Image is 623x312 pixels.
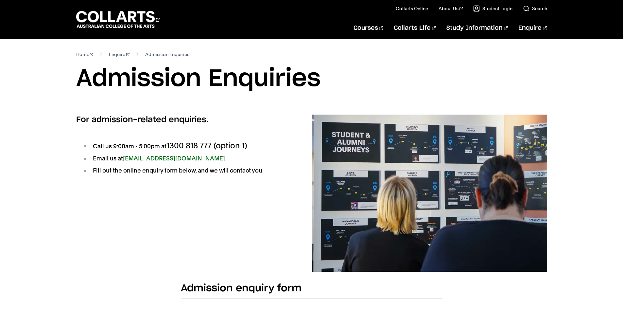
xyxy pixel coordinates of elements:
[145,50,189,59] span: Admission Enquiries
[446,17,508,39] a: Study Information
[83,141,291,151] li: Call us 9:00am - 5:00pm at
[394,17,436,39] a: Collarts Life
[439,5,463,12] a: About Us
[354,17,383,39] a: Courses
[523,5,547,12] a: Search
[166,141,247,150] span: 1300 818 777 (option 1)
[396,5,428,12] a: Collarts Online
[76,115,291,125] h2: For admission-related enquiries.
[518,17,547,39] a: Enquire
[473,5,512,12] a: Student Login
[123,155,225,162] a: [EMAIL_ADDRESS][DOMAIN_NAME]
[76,50,94,59] a: Home
[181,282,442,299] h2: Admission enquiry form
[109,50,130,59] a: Enquire
[83,166,291,175] li: Fill out the online enquiry form below, and we will contact you.
[76,10,160,29] div: Go to homepage
[83,154,291,163] li: Email us at
[76,64,547,94] h1: Admission Enquiries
